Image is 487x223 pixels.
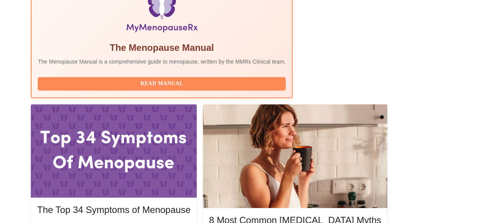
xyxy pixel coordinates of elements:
[38,42,286,54] h5: The Menopause Manual
[38,77,286,91] button: Read Manual
[37,204,190,216] h5: The Top 34 Symptoms of Menopause
[38,80,288,86] a: Read Manual
[38,58,286,65] p: The Menopause Manual is a comprehensive guide to menopause, written by the MMRx Clinical team.
[45,79,278,89] span: Read Manual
